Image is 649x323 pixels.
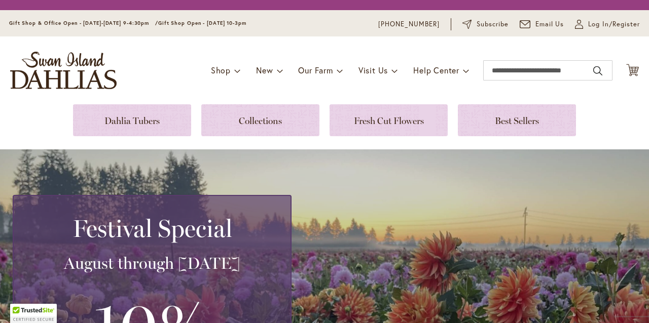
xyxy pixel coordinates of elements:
[26,214,278,243] h2: Festival Special
[9,20,158,26] span: Gift Shop & Office Open - [DATE]-[DATE] 9-4:30pm /
[413,65,459,75] span: Help Center
[575,19,640,29] a: Log In/Register
[477,19,509,29] span: Subscribe
[10,52,117,89] a: store logo
[588,19,640,29] span: Log In/Register
[593,63,602,79] button: Search
[158,20,246,26] span: Gift Shop Open - [DATE] 10-3pm
[26,253,278,273] h3: August through [DATE]
[298,65,333,75] span: Our Farm
[256,65,273,75] span: New
[378,19,440,29] a: [PHONE_NUMBER]
[535,19,564,29] span: Email Us
[520,19,564,29] a: Email Us
[211,65,231,75] span: Shop
[358,65,388,75] span: Visit Us
[462,19,509,29] a: Subscribe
